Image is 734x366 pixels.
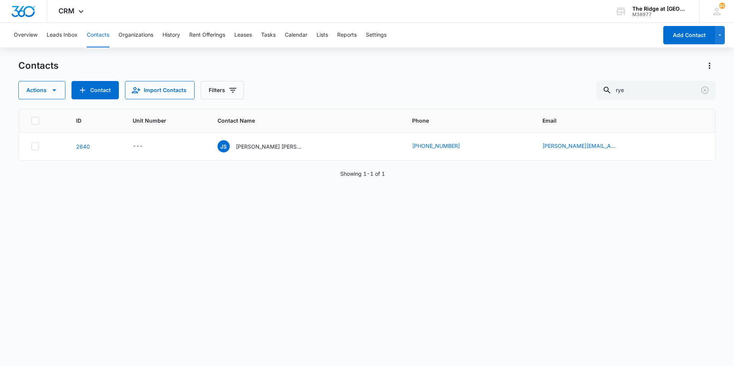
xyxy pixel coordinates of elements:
button: History [162,23,180,47]
button: Lists [317,23,328,47]
button: Add Contact [663,26,715,44]
div: Email - Jackson.schepman@gmail.com - Select to Edit Field [542,142,633,151]
button: Clear [699,84,711,96]
a: [PERSON_NAME][EMAIL_ADDRESS][PERSON_NAME][DOMAIN_NAME] [542,142,619,150]
input: Search Contacts [596,81,716,99]
button: Leases [234,23,252,47]
button: Rent Offerings [189,23,225,47]
span: CRM [58,7,75,15]
span: ID [76,117,103,125]
p: [PERSON_NAME] [PERSON_NAME] & [PERSON_NAME] [236,143,305,151]
button: Tasks [261,23,276,47]
div: --- [133,142,143,151]
button: Settings [366,23,386,47]
a: [PHONE_NUMBER] [412,142,460,150]
span: Contact Name [218,117,383,125]
div: Contact Name - Jackson Schepman & Sophia Rye - Select to Edit Field [218,140,318,152]
div: account name [632,6,688,12]
button: Overview [14,23,37,47]
button: Filters [201,81,244,99]
div: Phone - (970) 214-6898 - Select to Edit Field [412,142,474,151]
button: Actions [703,60,716,72]
div: notifications count [719,3,725,9]
button: Reports [337,23,357,47]
a: Navigate to contact details page for Jackson Schepman & Sophia Rye [76,143,90,150]
button: Import Contacts [125,81,195,99]
span: Unit Number [133,117,199,125]
p: Showing 1-1 of 1 [340,170,385,178]
span: Email [542,117,692,125]
button: Organizations [119,23,153,47]
div: Unit Number - - Select to Edit Field [133,142,157,151]
div: account id [632,12,688,17]
button: Leads Inbox [47,23,78,47]
span: JS [218,140,230,152]
button: Actions [18,81,65,99]
button: Add Contact [71,81,119,99]
span: 92 [719,3,725,9]
h1: Contacts [18,60,58,71]
button: Calendar [285,23,307,47]
span: Phone [412,117,513,125]
button: Contacts [87,23,109,47]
